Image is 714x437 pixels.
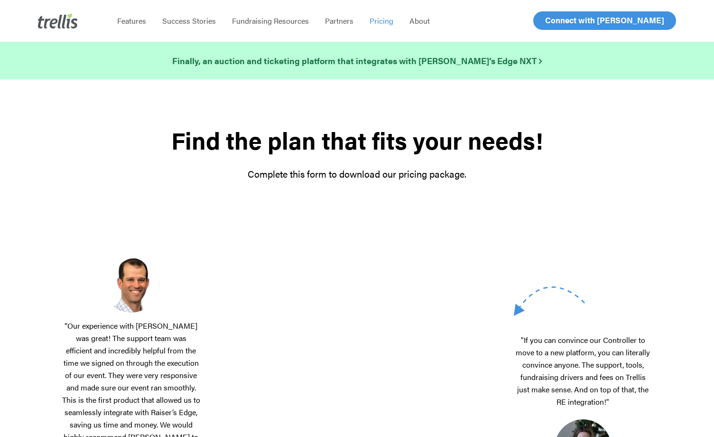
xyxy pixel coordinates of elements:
p: "If you can convince our Controller to move to a new platform, you can literally convince anyone.... [514,334,652,419]
span: Partners [325,15,353,26]
p: Complete this form to download our pricing package. [62,167,652,180]
span: Fundraising Resources [232,15,309,26]
a: Pricing [362,16,401,26]
img: Screenshot-2025-03-18-at-2.39.01%E2%80%AFPM.png [102,256,159,312]
span: Pricing [370,15,393,26]
strong: Finally, an auction and ticketing platform that integrates with [PERSON_NAME]’s Edge NXT [172,55,542,66]
a: About [401,16,438,26]
span: Features [117,15,146,26]
a: Finally, an auction and ticketing platform that integrates with [PERSON_NAME]’s Edge NXT [172,54,542,67]
a: Success Stories [154,16,224,26]
a: Partners [317,16,362,26]
span: Success Stories [162,15,216,26]
img: Trellis [38,13,78,28]
span: About [409,15,430,26]
strong: Find the plan that fits your needs! [171,123,543,157]
a: Fundraising Resources [224,16,317,26]
a: Features [109,16,154,26]
a: Connect with [PERSON_NAME] [533,11,676,30]
span: Connect with [PERSON_NAME] [545,14,664,26]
